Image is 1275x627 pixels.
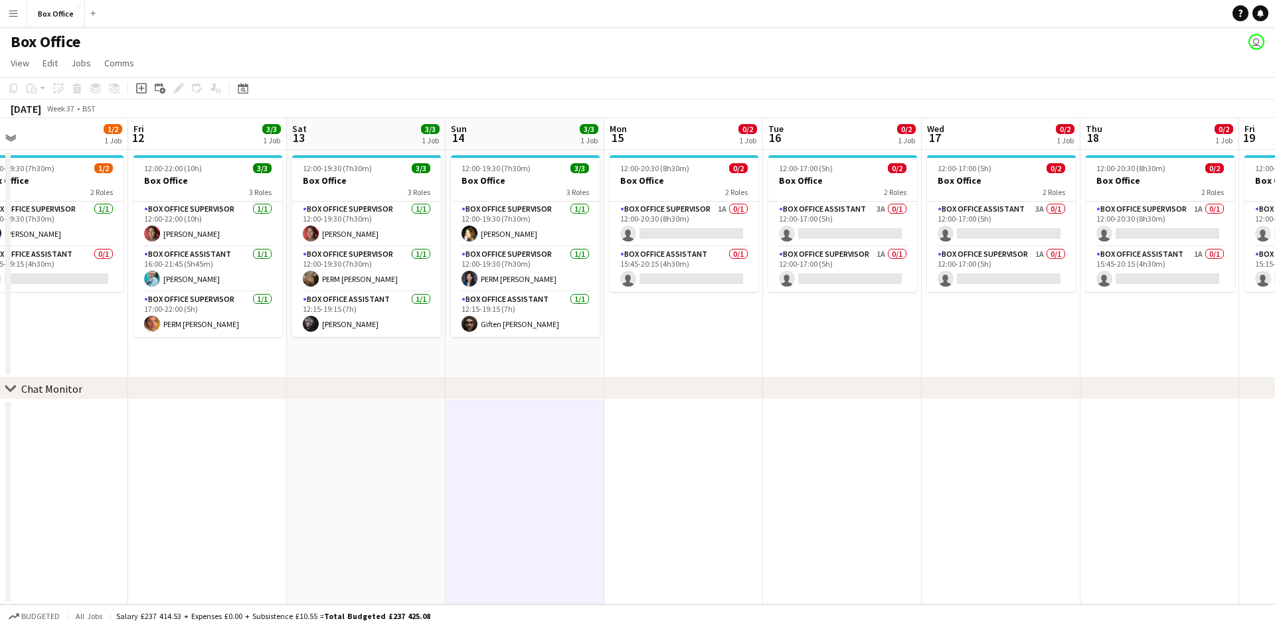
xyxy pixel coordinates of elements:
span: 12:00-22:00 (10h) [144,163,202,173]
h3: Box Office [768,174,917,186]
span: 0/2 [1047,163,1065,173]
span: Fri [133,123,144,135]
span: View [11,57,29,69]
div: Salary £237 414.53 + Expenses £0.00 + Subsistence £10.55 = [116,611,430,621]
span: 3 Roles [249,187,272,197]
span: Total Budgeted £237 425.08 [324,611,430,621]
span: 12:00-17:00 (5h) [779,163,833,173]
app-card-role: Box Office Supervisor1A0/112:00-17:00 (5h) [927,247,1076,292]
span: 18 [1084,130,1102,145]
app-card-role: Box Office Supervisor1/112:00-22:00 (10h)[PERSON_NAME] [133,202,282,247]
div: 1 Job [422,135,439,145]
app-card-role: Box Office Supervisor1A0/112:00-20:30 (8h30m) [610,202,758,247]
app-card-role: Box Office Supervisor1/112:00-19:30 (7h30m)PERM [PERSON_NAME] [292,247,441,292]
span: Thu [1086,123,1102,135]
span: 12:00-19:30 (7h30m) [462,163,531,173]
span: 0/2 [729,163,748,173]
span: 13 [290,130,307,145]
span: 2 Roles [1201,187,1224,197]
span: All jobs [73,611,105,621]
span: 16 [766,130,784,145]
div: BST [82,104,96,113]
span: 3 Roles [408,187,430,197]
span: 12:00-19:30 (7h30m) [303,163,372,173]
a: Comms [99,54,139,72]
button: Budgeted [7,609,62,624]
a: Jobs [66,54,96,72]
span: 15 [608,130,627,145]
span: 3/3 [262,124,281,134]
span: 0/2 [738,124,757,134]
span: 12 [131,130,144,145]
h3: Box Office [610,174,758,186]
app-card-role: Box Office Assistant0/115:45-20:15 (4h30m) [610,247,758,292]
app-card-role: Box Office Assistant1/116:00-21:45 (5h45m)[PERSON_NAME] [133,247,282,292]
app-job-card: 12:00-17:00 (5h)0/2Box Office2 RolesBox Office Assistant3A0/112:00-17:00 (5h) Box Office Supervis... [927,155,1076,292]
span: 19 [1242,130,1255,145]
span: 3/3 [253,163,272,173]
div: 1 Job [580,135,598,145]
span: 3/3 [412,163,430,173]
span: 1/2 [94,163,113,173]
span: 3/3 [421,124,440,134]
span: Edit [42,57,58,69]
app-job-card: 12:00-20:30 (8h30m)0/2Box Office2 RolesBox Office Supervisor1A0/112:00-20:30 (8h30m) Box Office A... [1086,155,1234,292]
app-card-role: Box Office Assistant3A0/112:00-17:00 (5h) [768,202,917,247]
app-job-card: 12:00-19:30 (7h30m)3/3Box Office3 RolesBox Office Supervisor1/112:00-19:30 (7h30m)[PERSON_NAME]Bo... [292,155,441,337]
app-card-role: Box Office Supervisor1/112:00-19:30 (7h30m)[PERSON_NAME] [292,202,441,247]
span: Wed [927,123,944,135]
span: 3/3 [570,163,589,173]
span: 1/2 [104,124,122,134]
div: 1 Job [263,135,280,145]
span: Comms [104,57,134,69]
span: Week 37 [44,104,77,113]
span: 0/2 [888,163,906,173]
span: 12:00-20:30 (8h30m) [620,163,689,173]
app-card-role: Box Office Assistant3A0/112:00-17:00 (5h) [927,202,1076,247]
span: 0/2 [1205,163,1224,173]
div: Chat Monitor [21,382,82,395]
h3: Box Office [1086,174,1234,186]
span: Sun [451,123,467,135]
app-card-role: Box Office Assistant1A0/115:45-20:15 (4h30m) [1086,247,1234,292]
span: 0/2 [1056,124,1074,134]
span: 3 Roles [566,187,589,197]
div: 1 Job [898,135,915,145]
a: View [5,54,35,72]
span: Fri [1244,123,1255,135]
app-job-card: 12:00-22:00 (10h)3/3Box Office3 RolesBox Office Supervisor1/112:00-22:00 (10h)[PERSON_NAME]Box Of... [133,155,282,337]
h3: Box Office [451,174,600,186]
app-user-avatar: Millie Haldane [1248,34,1264,50]
div: 1 Job [1215,135,1232,145]
app-card-role: Box Office Supervisor1A0/112:00-17:00 (5h) [768,247,917,292]
app-card-role: Box Office Supervisor1/112:00-19:30 (7h30m)PERM [PERSON_NAME] [451,247,600,292]
span: 17 [925,130,944,145]
h3: Box Office [133,174,282,186]
div: [DATE] [11,102,41,115]
app-job-card: 12:00-17:00 (5h)0/2Box Office2 RolesBox Office Assistant3A0/112:00-17:00 (5h) Box Office Supervis... [768,155,917,292]
span: Mon [610,123,627,135]
app-card-role: Box Office Supervisor1A0/112:00-20:30 (8h30m) [1086,202,1234,247]
div: 1 Job [1057,135,1074,145]
span: 0/2 [897,124,916,134]
app-card-role: Box Office Assistant1/112:15-19:15 (7h)Giften [PERSON_NAME] [451,292,600,337]
span: 0/2 [1215,124,1233,134]
h3: Box Office [292,174,441,186]
span: Tue [768,123,784,135]
h3: Box Office [927,174,1076,186]
div: 1 Job [739,135,756,145]
app-job-card: 12:00-20:30 (8h30m)0/2Box Office2 RolesBox Office Supervisor1A0/112:00-20:30 (8h30m) Box Office A... [610,155,758,292]
span: Sat [292,123,307,135]
app-card-role: Box Office Supervisor1/117:00-22:00 (5h)PERM [PERSON_NAME] [133,292,282,337]
span: 12:00-17:00 (5h) [938,163,991,173]
app-job-card: 12:00-19:30 (7h30m)3/3Box Office3 RolesBox Office Supervisor1/112:00-19:30 (7h30m)[PERSON_NAME]Bo... [451,155,600,337]
span: Jobs [71,57,91,69]
div: 1 Job [104,135,122,145]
